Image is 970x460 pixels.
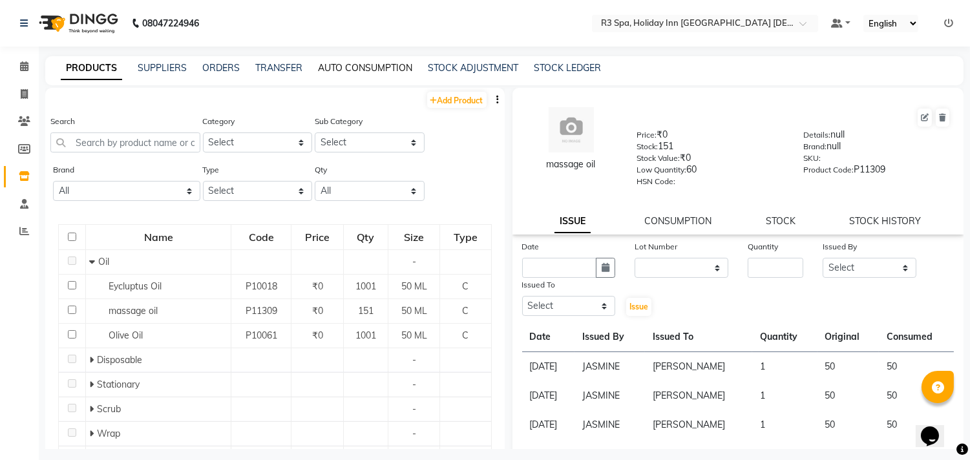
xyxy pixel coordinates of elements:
span: Expand Row [89,428,97,439]
div: Price [292,225,342,249]
td: 1 [752,352,817,382]
span: C [462,280,469,292]
label: Brand [53,164,74,176]
a: Add Product [427,92,487,108]
label: Low Quantity: [637,164,686,176]
div: Type [441,225,490,249]
span: 50 ML [401,329,427,341]
label: Issued By [823,241,857,253]
label: SKU: [803,152,821,164]
span: 1001 [355,280,376,292]
label: Qty [315,164,327,176]
label: Stock: [637,141,658,152]
a: ISSUE [554,210,591,233]
span: P10018 [246,280,277,292]
iframe: chat widget [916,408,957,447]
td: 50 [879,410,954,439]
td: 1 [752,410,817,439]
label: Issued To [522,279,556,291]
div: 60 [637,163,784,181]
label: Details: [803,129,830,141]
a: ORDERS [202,62,240,74]
div: ₹0 [637,151,784,169]
th: Consumed [879,322,954,352]
input: Search by product name or code [50,132,200,152]
a: AUTO CONSUMPTION [318,62,412,74]
td: 50 [879,352,954,382]
label: Lot Number [635,241,677,253]
td: [PERSON_NAME] [645,381,752,410]
div: ₹0 [637,128,784,146]
td: [DATE] [522,410,575,439]
td: 50 [817,352,879,382]
span: 50 ML [401,280,427,292]
label: HSN Code: [637,176,675,187]
span: ₹0 [312,329,323,341]
label: Product Code: [803,164,854,176]
span: - [412,354,416,366]
th: Quantity [752,322,817,352]
img: logo [33,5,121,41]
span: Olive Oil [109,329,143,341]
label: Category [203,116,235,127]
div: null [803,140,951,158]
span: - [412,256,416,267]
td: [DATE] [522,352,575,382]
td: [PERSON_NAME] [645,410,752,439]
span: Expand Row [89,354,97,366]
td: JASMINE [575,352,645,382]
a: SUPPLIERS [138,62,187,74]
span: - [412,428,416,439]
a: PRODUCTS [61,57,122,80]
a: STOCK LEDGER [534,62,601,74]
span: 1001 [355,329,376,341]
div: Code [232,225,290,249]
span: Expand Row [89,379,97,390]
td: 50 [879,381,954,410]
a: STOCK [766,215,796,227]
span: Wrap [97,428,120,439]
div: null [803,128,951,146]
td: JASMINE [575,381,645,410]
span: Eycluptus Oil [109,280,162,292]
td: 1 [752,381,817,410]
div: Size [389,225,439,249]
span: C [462,329,469,341]
div: Name [87,225,230,249]
span: ₹0 [312,280,323,292]
th: Original [817,322,879,352]
a: STOCK HISTORY [849,215,921,227]
a: TRANSFER [255,62,302,74]
span: - [412,379,416,390]
div: massage oil [525,158,617,171]
span: - [412,403,416,415]
label: Stock Value: [637,152,680,164]
a: CONSUMPTION [645,215,712,227]
th: Date [522,322,575,352]
span: P11309 [246,305,277,317]
span: Issue [629,302,648,311]
td: [DATE] [522,381,575,410]
span: massage oil [109,305,158,317]
label: Brand: [803,141,827,152]
td: 50 [817,381,879,410]
td: [PERSON_NAME] [645,352,752,382]
a: STOCK ADJUSTMENT [428,62,518,74]
div: Qty [344,225,387,249]
span: Stationary [97,379,140,390]
div: 151 [637,140,784,158]
label: Price: [637,129,657,141]
b: 08047224946 [142,5,199,41]
span: Collapse Row [89,256,98,267]
th: Issued By [575,322,645,352]
span: 50 ML [401,305,427,317]
label: Sub Category [315,116,363,127]
span: C [462,305,469,317]
label: Date [522,241,540,253]
label: Search [50,116,75,127]
td: JASMINE [575,410,645,439]
span: Expand Row [89,403,97,415]
div: P11309 [803,163,951,181]
label: Type [203,164,220,176]
label: Quantity [748,241,778,253]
